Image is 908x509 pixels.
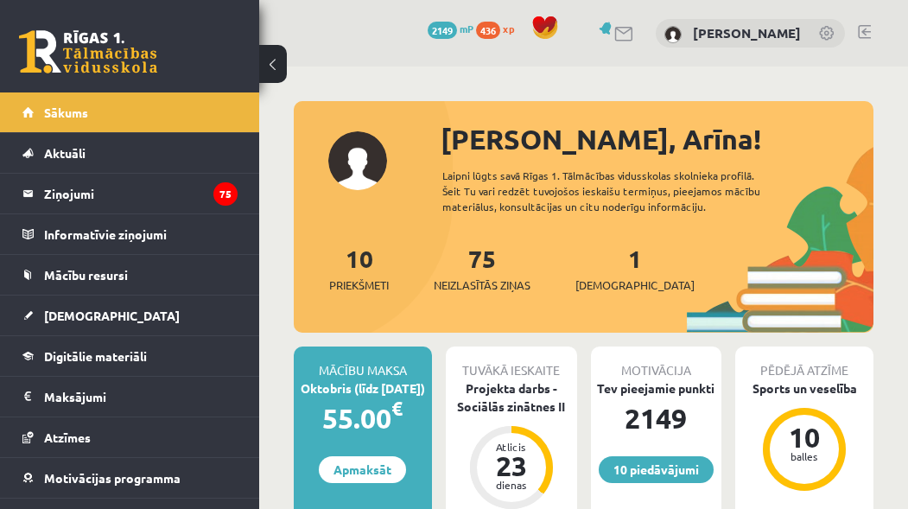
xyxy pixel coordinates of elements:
[44,308,180,323] span: [DEMOGRAPHIC_DATA]
[428,22,457,39] span: 2149
[446,347,577,379] div: Tuvākā ieskaite
[319,456,406,483] a: Apmaksāt
[441,118,873,160] div: [PERSON_NAME], Arīna!
[735,379,873,493] a: Sports un veselība 10 balles
[329,277,389,294] span: Priekšmeti
[599,456,714,483] a: 10 piedāvājumi
[428,22,473,35] a: 2149 mP
[434,277,530,294] span: Neizlasītās ziņas
[44,470,181,486] span: Motivācijas programma
[294,347,432,379] div: Mācību maksa
[575,277,695,294] span: [DEMOGRAPHIC_DATA]
[778,423,830,451] div: 10
[213,182,238,206] i: 75
[22,458,238,498] a: Motivācijas programma
[294,379,432,398] div: Oktobris (līdz [DATE])
[735,379,873,398] div: Sports un veselība
[44,429,91,445] span: Atzīmes
[486,480,537,490] div: dienas
[22,133,238,173] a: Aktuāli
[735,347,873,379] div: Pēdējā atzīme
[446,379,577,416] div: Projekta darbs - Sociālās zinātnes II
[44,174,238,213] legend: Ziņojumi
[693,24,801,41] a: [PERSON_NAME]
[44,377,238,417] legend: Maksājumi
[503,22,514,35] span: xp
[476,22,523,35] a: 436 xp
[434,243,530,294] a: 75Neizlasītās ziņas
[486,452,537,480] div: 23
[22,174,238,213] a: Ziņojumi75
[44,348,147,364] span: Digitālie materiāli
[575,243,695,294] a: 1[DEMOGRAPHIC_DATA]
[591,379,722,398] div: Tev pieejamie punkti
[486,442,537,452] div: Atlicis
[22,92,238,132] a: Sākums
[44,145,86,161] span: Aktuāli
[442,168,791,214] div: Laipni lūgts savā Rīgas 1. Tālmācības vidusskolas skolnieka profilā. Šeit Tu vari redzēt tuvojošo...
[44,105,88,120] span: Sākums
[460,22,473,35] span: mP
[329,243,389,294] a: 10Priekšmeti
[778,451,830,461] div: balles
[22,336,238,376] a: Digitālie materiāli
[664,26,682,43] img: Arīna Goļikova
[294,398,432,439] div: 55.00
[44,214,238,254] legend: Informatīvie ziņojumi
[22,296,238,335] a: [DEMOGRAPHIC_DATA]
[391,396,403,421] span: €
[591,398,722,439] div: 2149
[22,255,238,295] a: Mācību resursi
[476,22,500,39] span: 436
[44,267,128,283] span: Mācību resursi
[22,214,238,254] a: Informatīvie ziņojumi
[591,347,722,379] div: Motivācija
[22,417,238,457] a: Atzīmes
[19,30,157,73] a: Rīgas 1. Tālmācības vidusskola
[22,377,238,417] a: Maksājumi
